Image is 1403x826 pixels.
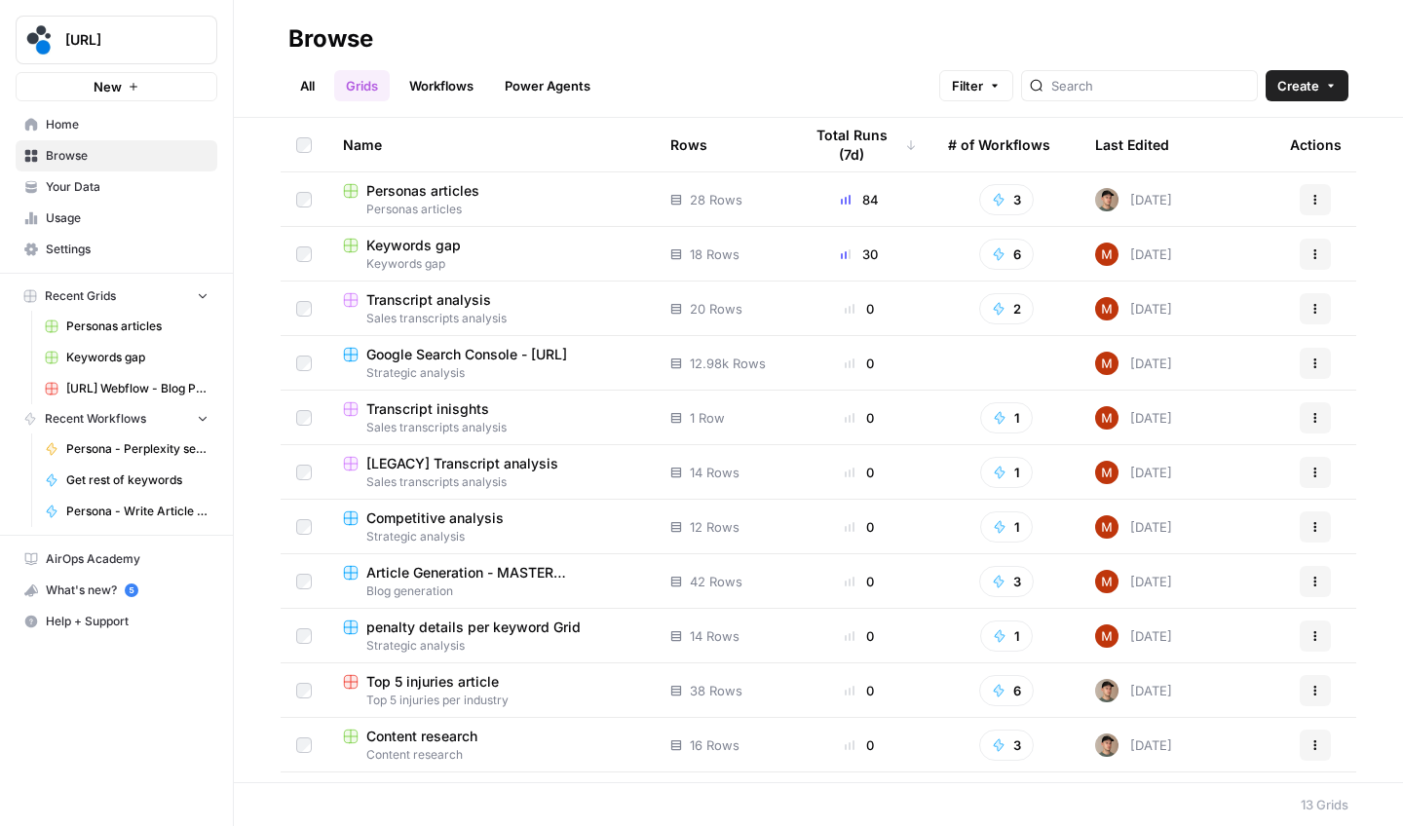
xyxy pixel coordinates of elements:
[46,550,209,568] span: AirOps Academy
[1290,118,1342,171] div: Actions
[65,30,183,50] span: [URL]
[979,730,1034,761] button: 3
[36,496,217,527] a: Persona - Write Article Content Brief
[343,618,639,655] a: penalty details per keyword GridStrategic analysis
[66,471,209,489] span: Get rest of keywords
[343,781,639,818] a: Injury x Industry articlesInjury x Industry articles
[16,544,217,575] a: AirOps Academy
[343,290,639,327] a: Transcript analysisSales transcripts analysis
[1095,461,1172,484] div: [DATE]
[802,463,917,482] div: 0
[343,118,639,171] div: Name
[802,118,917,171] div: Total Runs (7d)
[493,70,602,101] a: Power Agents
[802,735,917,755] div: 0
[1095,624,1172,648] div: [DATE]
[980,511,1033,543] button: 1
[802,517,917,537] div: 0
[690,735,739,755] span: 16 Rows
[343,255,639,273] span: Keywords gap
[343,473,639,491] span: Sales transcripts analysis
[690,626,739,646] span: 14 Rows
[94,77,122,96] span: New
[366,508,504,528] span: Competitive analysis
[66,440,209,458] span: Persona - Perplexity search
[343,310,639,327] span: Sales transcripts analysis
[690,299,742,319] span: 20 Rows
[17,576,216,605] div: What's new?
[366,454,558,473] span: [LEGACY] Transcript analysis
[16,282,217,311] button: Recent Grids
[1266,70,1348,101] button: Create
[979,293,1034,324] button: 2
[16,171,217,203] a: Your Data
[690,517,739,537] span: 12 Rows
[802,572,917,591] div: 0
[1301,795,1348,814] div: 13 Grids
[979,184,1034,215] button: 3
[343,399,639,436] a: Transcript inisghtsSales transcripts analysis
[939,70,1013,101] button: Filter
[690,681,742,700] span: 38 Rows
[979,566,1034,597] button: 3
[16,234,217,265] a: Settings
[46,209,209,227] span: Usage
[366,399,489,419] span: Transcript inisghts
[343,419,639,436] span: Sales transcripts analysis
[690,190,742,209] span: 28 Rows
[1095,243,1119,266] img: vrw3c2i85bxreej33hwq2s6ci9t1
[1095,352,1172,375] div: [DATE]
[366,727,477,746] span: Content research
[343,345,639,382] a: Google Search Console - [URL]Strategic analysis
[46,147,209,165] span: Browse
[343,528,639,545] span: Strategic analysis
[1277,76,1319,95] span: Create
[1095,570,1119,593] img: vrw3c2i85bxreej33hwq2s6ci9t1
[802,354,917,373] div: 0
[16,606,217,637] button: Help + Support
[16,140,217,171] a: Browse
[1095,188,1172,211] div: [DATE]
[46,178,209,196] span: Your Data
[36,433,217,465] a: Persona - Perplexity search
[45,410,146,428] span: Recent Workflows
[343,727,639,764] a: Content researchContent research
[690,244,739,264] span: 18 Rows
[343,508,639,545] a: Competitive analysisStrategic analysis
[670,118,707,171] div: Rows
[66,380,209,397] span: [URL] Webflow - Blog Posts Refresh
[22,22,57,57] img: spot.ai Logo
[36,311,217,342] a: Personas articles
[979,239,1034,270] button: 6
[46,613,209,630] span: Help + Support
[343,692,639,709] span: Top 5 injuries per industry
[1095,515,1172,539] div: [DATE]
[398,70,485,101] a: Workflows
[802,190,917,209] div: 84
[1051,76,1249,95] input: Search
[980,402,1033,433] button: 1
[36,342,217,373] a: Keywords gap
[366,781,524,801] span: Injury x Industry articles
[45,287,116,305] span: Recent Grids
[802,244,917,264] div: 30
[1095,243,1172,266] div: [DATE]
[36,465,217,496] a: Get rest of keywords
[802,299,917,319] div: 0
[366,181,479,201] span: Personas articles
[46,241,209,258] span: Settings
[343,672,639,709] a: Top 5 injuries articleTop 5 injuries per industry
[1095,188,1119,211] img: bpsmmg7ns9rlz03fz0nd196eddmi
[980,620,1033,652] button: 1
[1095,118,1169,171] div: Last Edited
[288,70,326,101] a: All
[343,236,639,273] a: Keywords gapKeywords gap
[129,585,133,595] text: 5
[343,746,639,764] span: Content research
[343,364,639,382] span: Strategic analysis
[125,583,138,597] a: 5
[334,70,390,101] a: Grids
[1095,570,1172,593] div: [DATE]
[343,563,639,600] a: Article Generation - MASTER [PERSON_NAME]Blog generation
[366,236,461,255] span: Keywords gap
